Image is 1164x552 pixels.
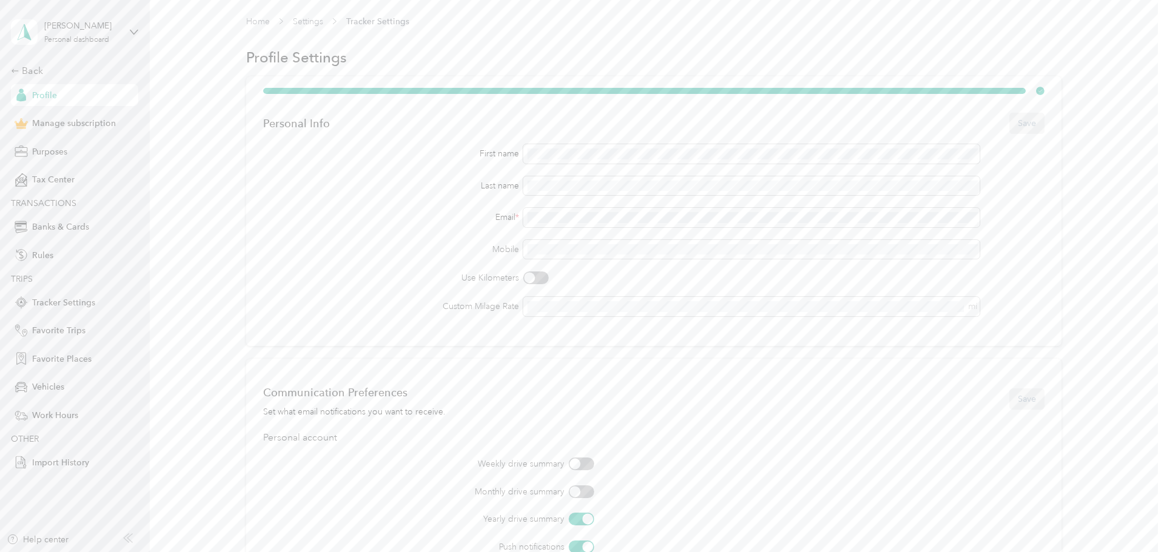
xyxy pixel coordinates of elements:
iframe: Everlance-gr Chat Button Frame [1096,484,1164,552]
label: Monthly drive summary [331,485,564,498]
div: [PERSON_NAME] [44,19,120,32]
span: mi [968,301,977,311]
div: Email [263,211,520,224]
div: Set what email notifications you want to receive. [263,405,446,418]
span: TRIPS [11,274,33,284]
div: Personal account [263,431,1045,445]
div: Communication Preferences [263,386,446,399]
span: Banks & Cards [32,221,89,233]
span: TRANSACTIONS [11,198,76,208]
div: Personal Info [263,117,330,130]
span: Tracker Settings [32,296,95,309]
label: Weekly drive summary [331,457,564,470]
span: Tax Center [32,173,75,186]
span: Purposes [32,145,67,158]
label: Mobile [263,243,520,256]
button: Help center [7,533,69,546]
span: Manage subscription [32,117,116,130]
label: Use Kilometers [263,271,520,284]
a: Home [246,16,270,27]
span: Favorite Places [32,353,92,365]
div: Last name [263,179,520,192]
span: Vehicles [32,381,64,393]
h1: Profile Settings [246,51,347,64]
div: First name [263,147,520,160]
span: Tracker Settings [346,15,409,28]
label: Yearly drive summary [331,513,564,525]
span: Profile [32,89,57,102]
span: OTHER [11,434,39,444]
a: Settings [293,16,323,27]
span: Work Hours [32,409,78,422]
label: Custom Milage Rate [263,300,520,313]
span: Rules [32,249,53,262]
span: Favorite Trips [32,324,85,337]
div: Back [11,64,132,78]
span: Import History [32,456,89,469]
div: Personal dashboard [44,36,109,44]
